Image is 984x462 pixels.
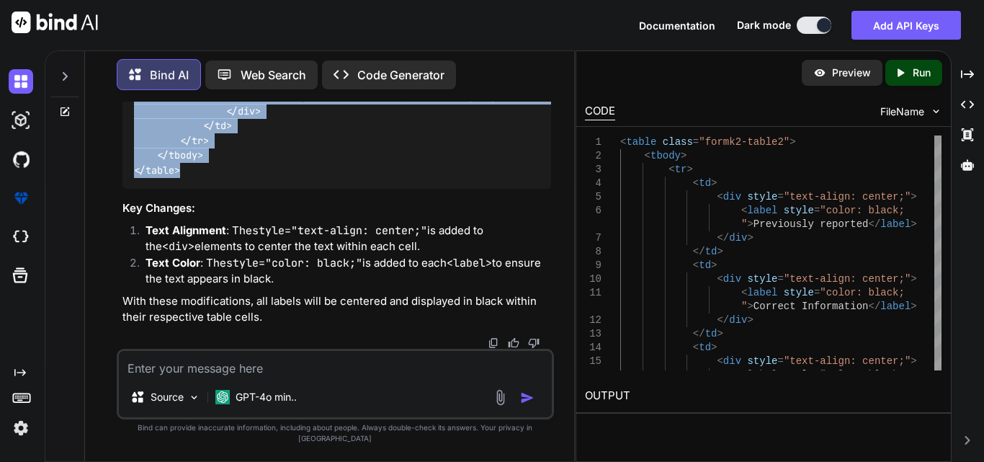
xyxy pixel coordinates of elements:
[12,12,98,33] img: Bind AI
[134,164,180,177] span: </ >
[639,18,715,33] button: Documentation
[693,328,705,339] span: </
[585,286,601,300] div: 11
[645,150,650,161] span: <
[681,150,686,161] span: >
[747,218,753,230] span: >
[9,69,33,94] img: darkChat
[9,147,33,172] img: githubDark
[784,287,814,298] span: style
[784,191,911,203] span: "text-align: center;"
[723,355,741,367] span: div
[747,205,777,216] span: label
[717,191,723,203] span: <
[699,259,711,271] span: td
[711,342,717,353] span: >
[585,136,601,149] div: 1
[290,90,318,103] span: style
[911,355,916,367] span: >
[520,391,535,405] img: icon
[508,337,519,349] img: like
[747,314,753,326] span: >
[255,90,284,103] span: label
[784,273,911,285] span: "text-align: center;"
[537,90,566,103] span: label
[686,164,692,175] span: >
[693,246,705,257] span: </
[151,390,184,404] p: Source
[192,134,203,147] span: tr
[585,177,601,190] div: 4
[717,273,723,285] span: <
[226,105,261,117] span: </ >
[693,177,699,189] span: <
[585,368,601,382] div: 16
[9,186,33,210] img: premium
[585,231,601,245] div: 7
[226,256,362,270] code: style="color: black;"
[252,223,427,238] code: style="text-align: center;"
[146,256,200,270] strong: Text Color
[215,120,226,133] span: td
[215,390,230,404] img: GPT-4o mini
[741,218,747,230] span: "
[668,164,674,175] span: <
[162,239,194,254] code: <div>
[790,136,795,148] span: >
[693,342,699,353] span: <
[747,301,753,312] span: >
[526,90,572,103] span: </ >
[357,66,444,84] p: Code Generator
[693,136,699,148] span: =
[741,205,747,216] span: <
[880,105,924,119] span: FileName
[723,191,741,203] span: div
[150,66,189,84] p: Bind AI
[814,369,820,381] span: =
[585,355,601,368] div: 15
[820,205,905,216] span: "color: black;
[9,416,33,440] img: settings
[188,391,200,404] img: Pick Models
[705,246,717,257] span: td
[777,273,783,285] span: =
[711,259,717,271] span: >
[880,301,911,312] span: label
[747,273,777,285] span: style
[729,314,747,326] span: div
[711,177,717,189] span: >
[236,390,297,404] p: GPT-4o min..
[911,301,916,312] span: >
[820,369,905,381] span: "color: black;
[814,287,820,298] span: =
[699,342,711,353] span: td
[146,223,226,237] strong: Text Alignment
[585,259,601,272] div: 9
[851,11,961,40] button: Add API Keys
[585,314,601,327] div: 12
[203,120,232,133] span: </ >
[585,163,601,177] div: 3
[693,259,699,271] span: <
[675,164,687,175] span: tr
[122,293,551,326] p: With these modifications, all labels will be centered and displayed in black within their respect...
[585,149,601,163] div: 2
[585,341,601,355] div: 14
[705,328,717,339] span: td
[832,66,871,80] p: Preview
[784,369,814,381] span: style
[814,205,820,216] span: =
[699,136,790,148] span: "formk2-table2"
[528,337,540,349] img: dislike
[169,149,197,162] span: tbody
[585,272,601,286] div: 10
[737,18,791,32] span: Dark mode
[157,149,203,162] span: </ >
[620,136,626,148] span: <
[238,105,255,117] span: div
[639,19,715,32] span: Documentation
[180,134,209,147] span: </ >
[122,200,551,217] h3: Key Changes:
[741,301,747,312] span: "
[913,66,931,80] p: Run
